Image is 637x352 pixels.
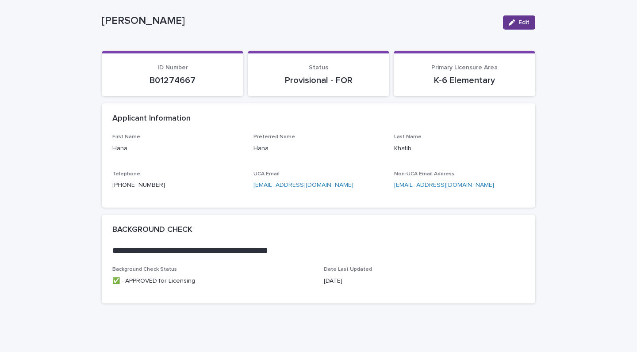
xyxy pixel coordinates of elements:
span: Last Name [394,134,422,140]
h2: BACKGROUND CHECK [112,225,192,235]
p: Hana [253,144,384,153]
a: [EMAIL_ADDRESS][DOMAIN_NAME] [394,182,494,188]
span: Date Last Updated [324,267,372,272]
span: ID Number [157,64,188,71]
span: Status [309,64,328,71]
button: Edit [503,15,535,30]
span: Preferred Name [253,134,295,140]
p: [DATE] [324,276,525,286]
span: Telephone [112,171,140,177]
span: Non-UCA Email Address [394,171,454,177]
a: [PHONE_NUMBER] [112,182,165,188]
span: Edit [518,19,530,26]
p: K-6 Elementary [404,75,525,86]
span: Primary Licensure Area [431,64,498,71]
p: Hana [112,144,243,153]
p: ✅ - APPROVED for Licensing [112,276,313,286]
span: First Name [112,134,140,140]
span: UCA Email [253,171,280,177]
p: Provisional - FOR [258,75,379,86]
p: Khatib [394,144,525,153]
p: B01274667 [112,75,233,86]
span: Background Check Status [112,267,177,272]
h2: Applicant Information [112,114,191,124]
a: [EMAIL_ADDRESS][DOMAIN_NAME] [253,182,353,188]
p: [PERSON_NAME] [102,15,496,27]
